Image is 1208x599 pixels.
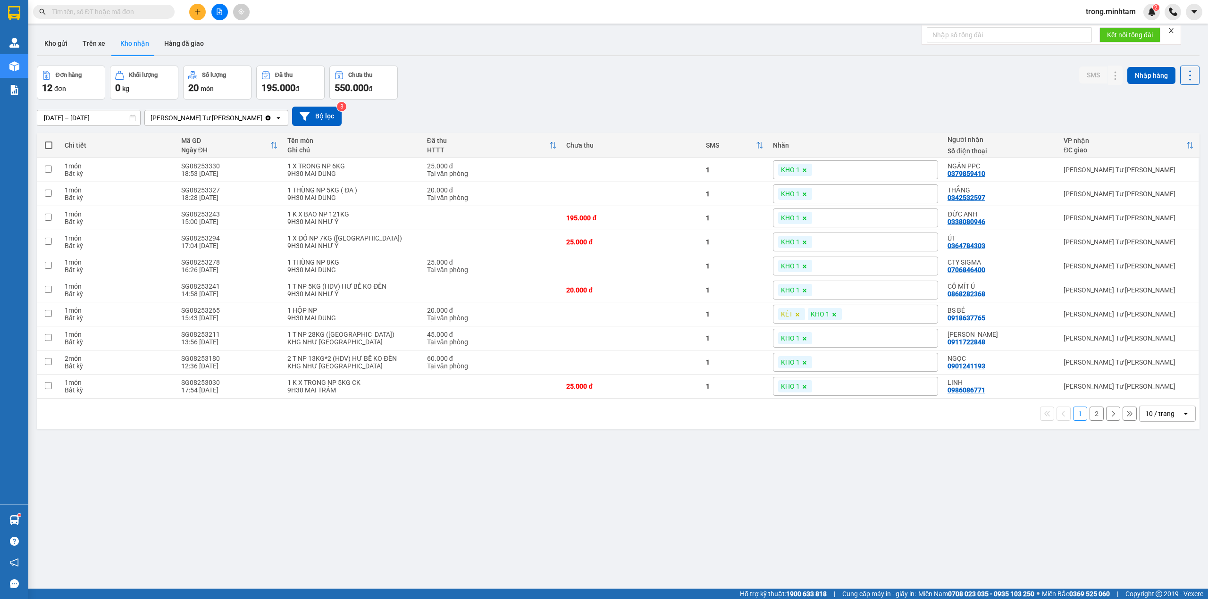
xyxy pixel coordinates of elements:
[183,66,252,100] button: Số lượng20món
[181,331,278,338] div: SG08253211
[122,85,129,92] span: kg
[233,4,250,20] button: aim
[427,266,557,274] div: Tại văn phòng
[1064,358,1194,366] div: [PERSON_NAME] Tư [PERSON_NAME]
[948,242,985,250] div: 0364784303
[1078,6,1143,17] span: trong.minhtam
[9,61,19,71] img: warehouse-icon
[287,170,418,177] div: 9H30 MAI DUNG
[287,186,418,194] div: 1 THÙNG NP 5KG ( ĐA )
[65,242,171,250] div: Bất kỳ
[1148,8,1156,16] img: icon-new-feature
[842,589,916,599] span: Cung cấp máy in - giấy in:
[948,307,1054,314] div: BS BÉ
[65,162,171,170] div: 1 món
[65,234,171,242] div: 1 món
[181,146,270,154] div: Ngày ĐH
[157,32,211,55] button: Hàng đã giao
[287,355,418,362] div: 2 T NP 13KG*2 (HDV) HƯ BỂ KO ĐỀN
[706,358,763,366] div: 1
[1064,238,1194,246] div: [PERSON_NAME] Tư [PERSON_NAME]
[1154,4,1158,11] span: 2
[427,355,557,362] div: 60.000 đ
[834,589,835,599] span: |
[65,307,171,314] div: 1 món
[918,589,1034,599] span: Miền Nam
[1079,67,1107,83] button: SMS
[261,82,295,93] span: 195.000
[335,82,369,93] span: 550.000
[37,110,140,125] input: Select a date range.
[427,307,557,314] div: 20.000 đ
[65,314,171,322] div: Bất kỳ
[275,114,282,122] svg: open
[65,186,171,194] div: 1 món
[566,286,696,294] div: 20.000 đ
[1064,137,1186,144] div: VP nhận
[65,386,171,394] div: Bất kỳ
[427,362,557,370] div: Tại văn phòng
[65,194,171,201] div: Bất kỳ
[1090,407,1104,421] button: 2
[181,162,278,170] div: SG08253330
[427,186,557,194] div: 20.000 đ
[287,338,418,346] div: KHG NHƯ Ý
[706,334,763,342] div: 1
[948,258,1054,266] div: CTY SIGMA
[287,234,418,242] div: 1 X ĐỎ NP 7KG (TN)
[1064,383,1194,390] div: [PERSON_NAME] Tư [PERSON_NAME]
[427,170,557,177] div: Tại văn phòng
[65,290,171,298] div: Bất kỳ
[181,258,278,266] div: SG08253278
[181,218,278,225] div: 15:00 [DATE]
[39,8,46,15] span: search
[65,331,171,338] div: 1 món
[287,210,418,218] div: 1 K X BAO NP 121KG
[781,334,800,342] span: KHO 1
[287,258,418,266] div: 1 THÙNG NP 8KG
[566,141,696,149] div: Chưa thu
[181,355,278,362] div: SG08253180
[1064,214,1194,222] div: [PERSON_NAME] Tư [PERSON_NAME]
[287,379,418,386] div: 1 K X TRONG NP 5KG CK
[18,514,21,516] sup: 1
[176,133,283,158] th: Toggle SortBy
[948,170,985,177] div: 0379859410
[948,355,1054,362] div: NGỌC
[151,113,262,123] div: [PERSON_NAME] Tư [PERSON_NAME]
[1099,27,1160,42] button: Kết nối tổng đài
[181,234,278,242] div: SG08253294
[781,358,800,366] span: KHO 1
[948,194,985,201] div: 0342532597
[427,137,550,144] div: Đã thu
[113,32,157,55] button: Kho nhận
[181,379,278,386] div: SG08253030
[1156,591,1162,597] span: copyright
[781,310,793,318] span: KÉT
[129,72,158,78] div: Khối lượng
[427,258,557,266] div: 25.000 đ
[10,537,19,546] span: question-circle
[287,242,418,250] div: 9H30 MAI NHƯ Ý
[427,314,557,322] div: Tại văn phòng
[65,141,171,149] div: Chi tiết
[786,590,827,598] strong: 1900 633 818
[1037,592,1040,596] span: ⚪️
[9,38,19,48] img: warehouse-icon
[295,85,299,92] span: đ
[238,8,244,15] span: aim
[65,355,171,362] div: 2 món
[1145,409,1174,418] div: 10 / trang
[422,133,562,158] th: Toggle SortBy
[706,310,763,318] div: 1
[201,85,214,92] span: món
[427,331,557,338] div: 45.000 đ
[181,314,278,322] div: 15:43 [DATE]
[329,66,398,100] button: Chưa thu550.000đ
[287,194,418,201] div: 9H30 MAI DUNG
[706,190,763,198] div: 1
[181,338,278,346] div: 13:56 [DATE]
[9,515,19,525] img: warehouse-icon
[1064,190,1194,198] div: [PERSON_NAME] Tư [PERSON_NAME]
[181,307,278,314] div: SG08253265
